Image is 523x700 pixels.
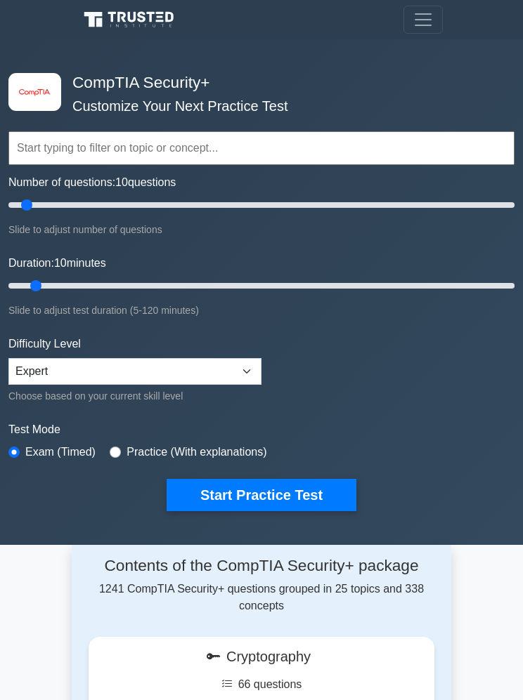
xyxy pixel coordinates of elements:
div: 1241 CompTIA Security+ questions grouped in 25 topics and 338 concepts [89,556,434,614]
label: Exam (Timed) [25,444,96,461]
button: Toggle navigation [403,6,443,34]
div: Choose based on your current skill level [8,388,261,404]
label: Difficulty Level [8,336,81,352]
h4: CompTIA Security+ [67,73,446,92]
label: Number of questions: questions [8,174,176,191]
div: Slide to adjust test duration (5-120 minutes) [8,302,515,319]
label: Test Mode [8,421,515,438]
h4: Contents of the CompTIA Security+ package [89,556,434,575]
label: Duration: minutes [8,255,106,272]
span: 10 [115,176,128,188]
span: 10 [54,257,67,269]
div: Slide to adjust number of questions [8,221,515,238]
button: Start Practice Test [167,479,356,511]
label: Practice (With explanations) [127,444,266,461]
input: Start typing to filter on topic or concept... [8,131,515,165]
